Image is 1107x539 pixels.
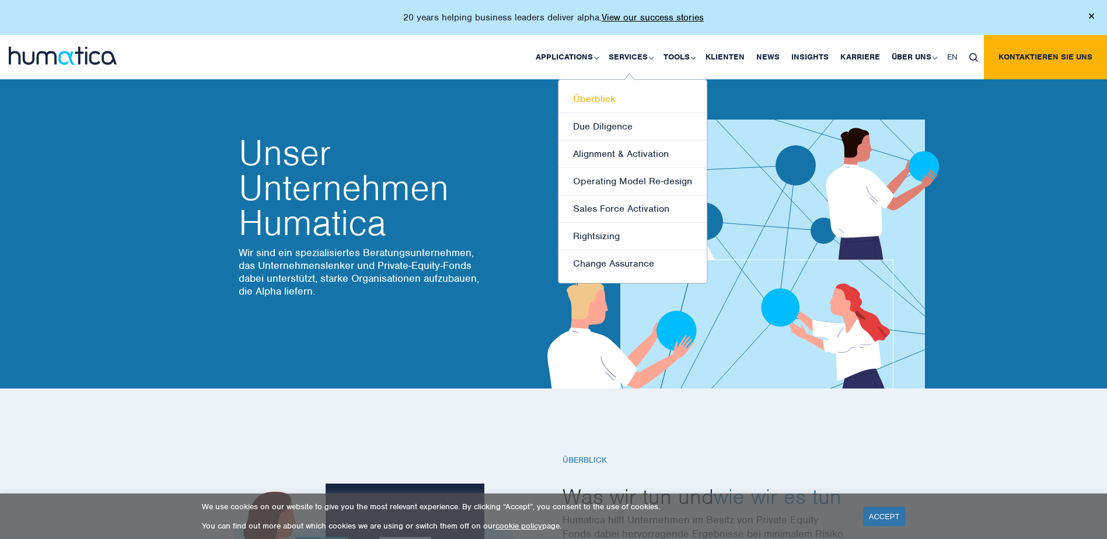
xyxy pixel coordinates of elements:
[558,141,707,168] a: Alignment & Activation
[563,483,878,510] h2: Was wir tun und
[239,135,490,240] h2: Humatica
[863,507,906,526] a: ACCEPT
[239,135,490,205] span: Unser Unternehmen
[969,53,978,62] img: search_icon
[202,502,848,512] p: We use cookies on our website to give you the most relevant experience. By clicking “Accept”, you...
[700,35,750,79] a: Klienten
[714,483,841,510] span: wie wir es tun
[558,195,707,223] a: Sales Force Activation
[558,250,707,277] a: Change Assurance
[530,35,603,79] a: Applications
[750,35,785,79] a: News
[558,113,707,141] a: Due Diligence
[495,521,542,531] a: cookie policy
[941,35,963,79] a: EN
[947,52,958,62] span: EN
[563,456,878,466] h6: Überblick
[602,12,704,23] a: View our success stories
[403,12,704,23] p: 20 years helping business leaders deliver alpha.
[202,521,848,531] p: You can find out more about which cookies we are using or switch them off on our page.
[984,35,1107,79] a: Kontaktieren Sie uns
[603,35,658,79] a: Services
[558,168,707,195] a: Operating Model Re-design
[558,86,707,113] a: Überblick
[239,246,490,297] p: Wir sind ein spezialisiertes Beratungsunternehmen, das Unternehmenslenker und Private-Equity-Fond...
[558,223,707,250] a: Rightsizing
[886,35,941,79] a: Über uns
[834,35,886,79] a: Karriere
[513,52,972,388] img: about_banner1
[785,35,834,79] a: Insights
[658,35,700,79] a: Tools
[9,47,117,65] img: logo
